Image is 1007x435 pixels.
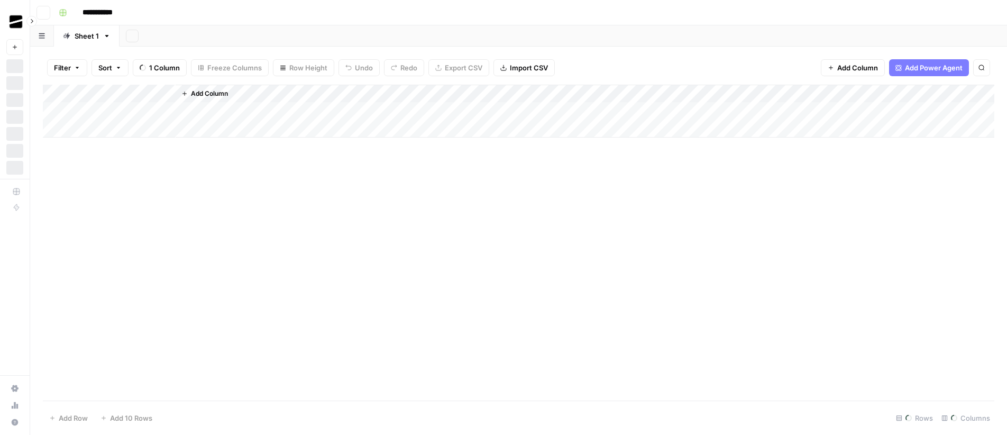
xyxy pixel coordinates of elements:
button: Row Height [273,59,334,76]
span: Add Row [59,413,88,423]
button: Add Column [821,59,885,76]
button: Import CSV [493,59,555,76]
span: Redo [400,62,417,73]
button: Add Column [177,87,232,101]
div: Columns [937,410,994,427]
span: Add Column [837,62,878,73]
span: Undo [355,62,373,73]
button: 1 Column [133,59,187,76]
button: Undo [338,59,380,76]
span: Filter [54,62,71,73]
button: Add Row [43,410,94,427]
button: Add 10 Rows [94,410,159,427]
button: Help + Support [6,414,23,431]
button: Redo [384,59,424,76]
button: Export CSV [428,59,489,76]
span: Add Power Agent [905,62,963,73]
a: Settings [6,380,23,397]
div: Sheet 1 [75,31,99,41]
span: Sort [98,62,112,73]
div: Rows [892,410,937,427]
span: Export CSV [445,62,482,73]
button: Filter [47,59,87,76]
a: Usage [6,397,23,414]
button: Sort [91,59,129,76]
span: Add Column [191,89,228,98]
span: Import CSV [510,62,548,73]
span: Freeze Columns [207,62,262,73]
span: Row Height [289,62,327,73]
span: Add 10 Rows [110,413,152,423]
img: OGM Logo [6,12,25,31]
span: 1 Column [149,62,180,73]
button: Workspace: OGM [6,8,23,35]
button: Freeze Columns [191,59,269,76]
a: Sheet 1 [54,25,120,47]
button: Add Power Agent [889,59,969,76]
